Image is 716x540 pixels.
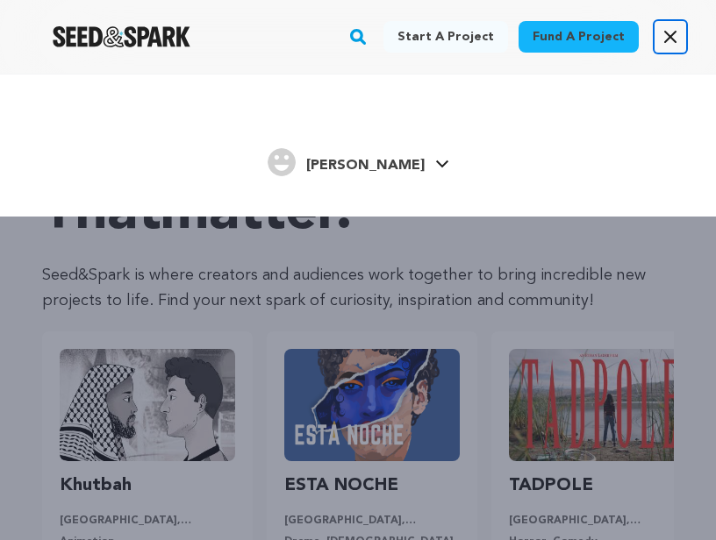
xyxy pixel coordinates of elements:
img: Seed&Spark Logo Dark Mode [53,26,190,47]
a: Start a project [383,21,508,53]
div: Eric C.'s Profile [268,148,425,176]
a: Eric C.'s Profile [268,145,449,176]
span: [PERSON_NAME] [306,159,425,173]
a: Fund a project [519,21,639,53]
img: user.png [268,148,296,176]
a: Seed&Spark Homepage [53,26,190,47]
